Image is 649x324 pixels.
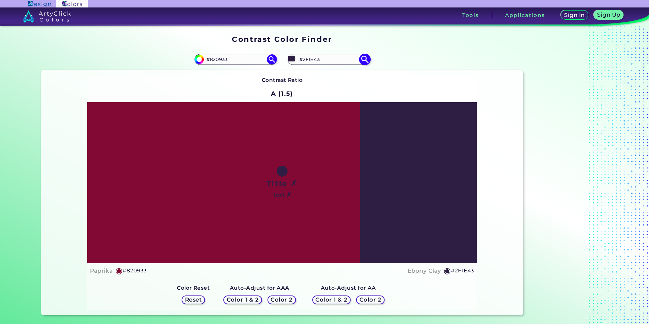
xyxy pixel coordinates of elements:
img: logo_artyclick_colors_white.svg [23,10,71,22]
strong: Auto-Adjust for AAA [230,285,290,291]
h1: Title ✗ [266,178,298,188]
h4: Paprika [90,266,113,276]
h5: Color 1 & 2 [317,297,346,302]
h5: Color 2 [360,297,380,302]
h5: Reset [186,297,201,302]
img: icon search [359,53,371,65]
h5: ◉ [444,267,451,275]
h3: Tools [462,13,479,18]
h3: Applications [505,13,545,18]
input: type color 2.. [297,55,360,64]
strong: Auto-Adjust for AA [321,285,376,291]
h5: Color 1 & 2 [228,297,257,302]
h2: A (1.5) [268,86,296,101]
h5: Sign Up [598,12,619,17]
h1: Contrast Color Finder [232,34,332,44]
h4: Text ✗ [273,190,291,200]
h5: #820933 [123,266,147,275]
a: Sign In [562,11,587,19]
h4: Ebony Clay [408,266,441,276]
input: type color 1.. [204,55,267,64]
img: ArtyClick Design logo [28,1,51,7]
a: Sign Up [595,11,622,19]
h5: Color 2 [272,297,292,302]
strong: Contrast Ratio [262,77,303,83]
h5: Sign In [565,13,583,18]
h5: ◉ [115,267,123,275]
h5: #2F1E43 [451,266,474,275]
img: icon search [267,54,277,65]
strong: Color Reset [177,285,210,291]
